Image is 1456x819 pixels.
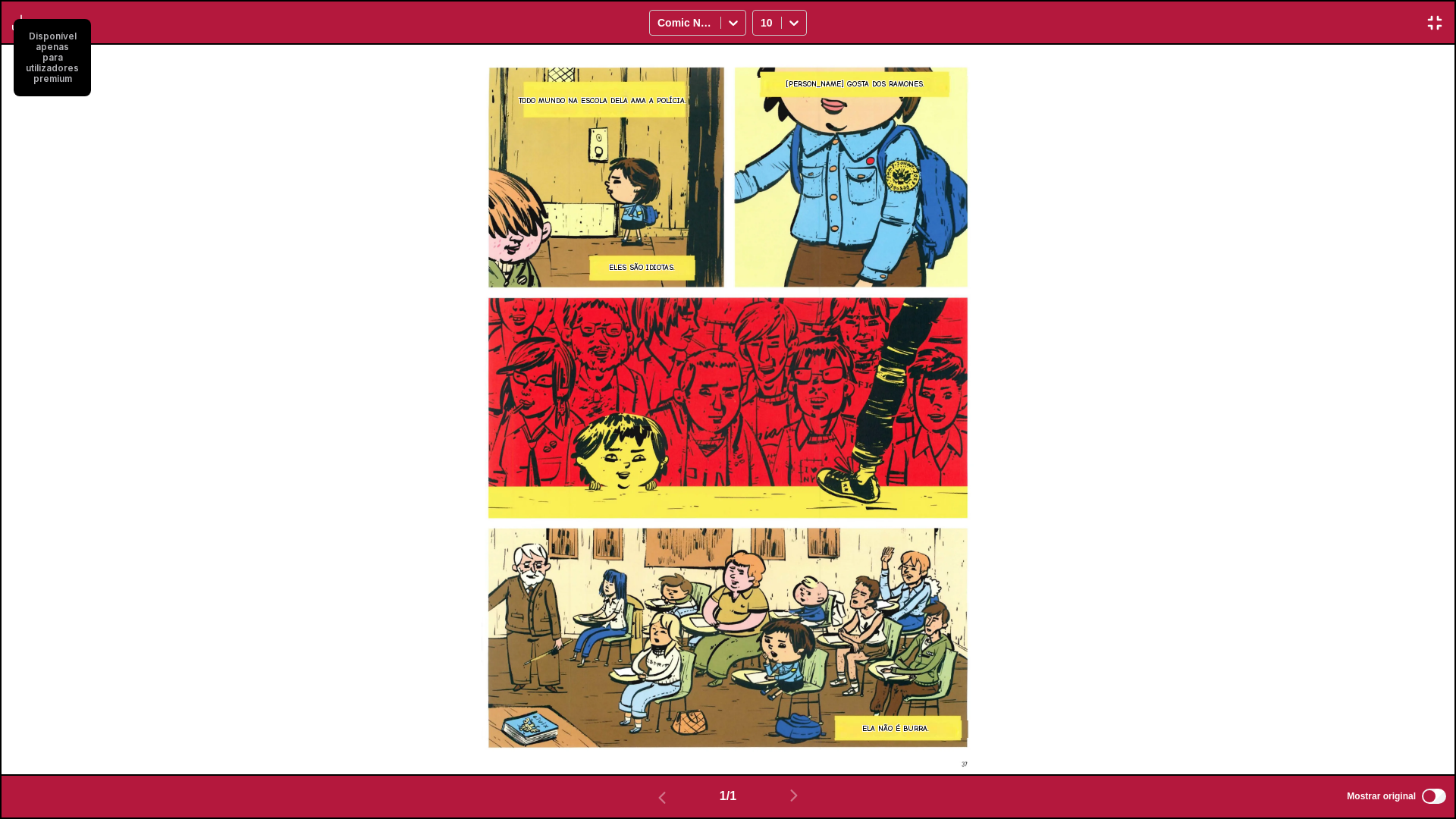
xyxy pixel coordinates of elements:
input: Mostrar original [1422,789,1446,804]
img: Download translated images [12,14,30,32]
span: Mostrar original [1347,791,1416,802]
img: Manga Panel [482,45,975,774]
p: ELA NÃO É BURRA. [859,721,932,736]
small: Disponível apenas para utilizadores premium [14,19,91,96]
img: Previous page [653,789,671,807]
p: [PERSON_NAME] GOSTA DOS RAMONES. [783,77,927,92]
p: ELES SÃO IDIOTAS. [606,260,678,275]
span: 1 / 1 [720,789,736,803]
p: TODO MUNDO NA ESCOLA DELA AMA A POLÍCIA. [516,93,689,108]
img: Next page [785,786,803,805]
